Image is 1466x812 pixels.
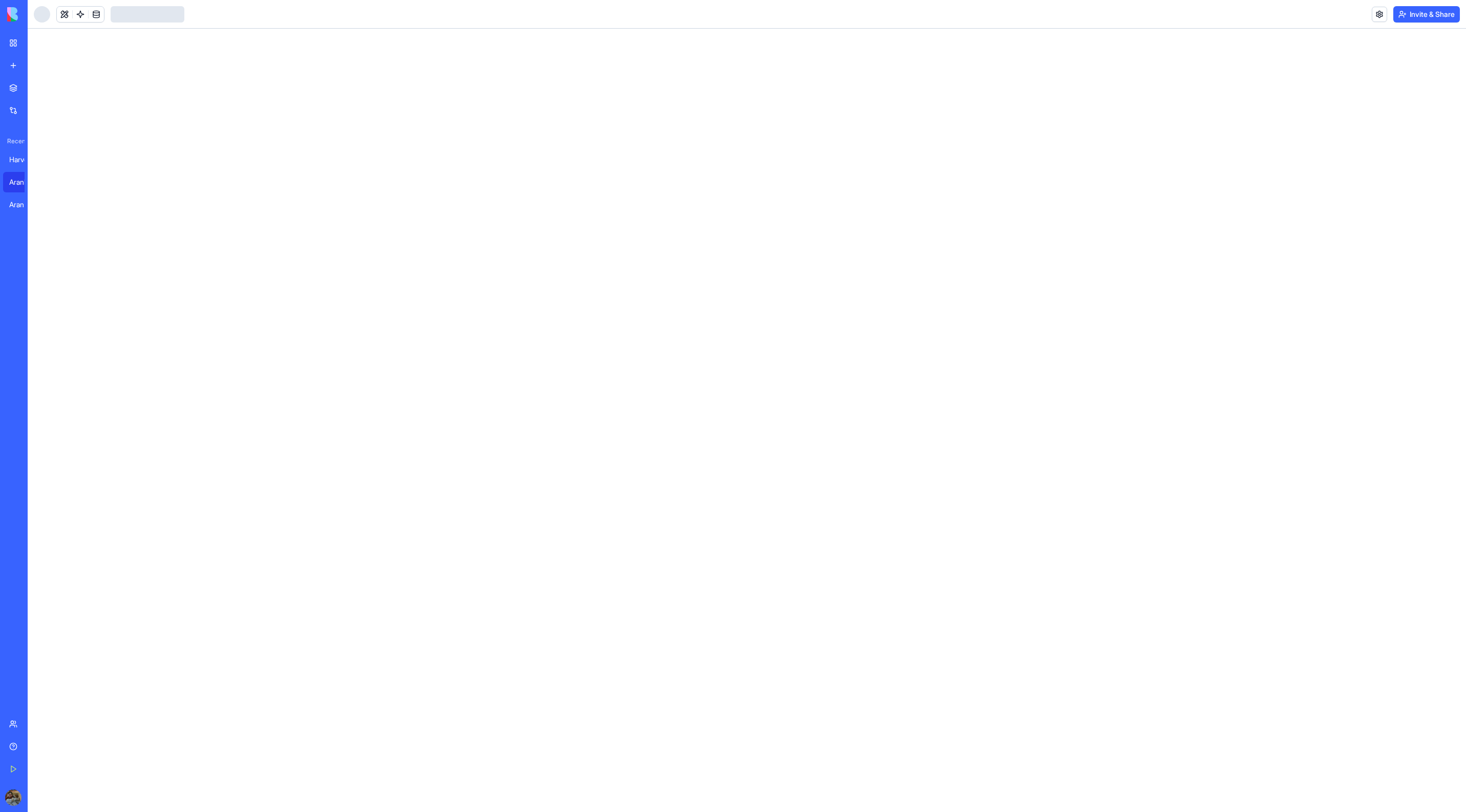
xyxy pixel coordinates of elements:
img: logo [7,7,71,21]
div: Harvest Health Financial Forecasting [9,155,38,165]
a: Aran Therapeutics – Cannabis Sales Forecasting [3,194,44,215]
a: Arankan Production Tracker [3,172,44,192]
div: Arankan Production Tracker [9,177,38,187]
a: Harvest Health Financial Forecasting [3,149,44,170]
div: Aran Therapeutics – Cannabis Sales Forecasting [9,200,38,210]
img: ACg8ocLckqTCADZMVyP0izQdSwexkWcE6v8a1AEXwgvbafi3xFy3vSx8=s96-c [5,789,22,806]
button: Invite & Share [1393,6,1460,23]
span: Recent [3,137,25,145]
